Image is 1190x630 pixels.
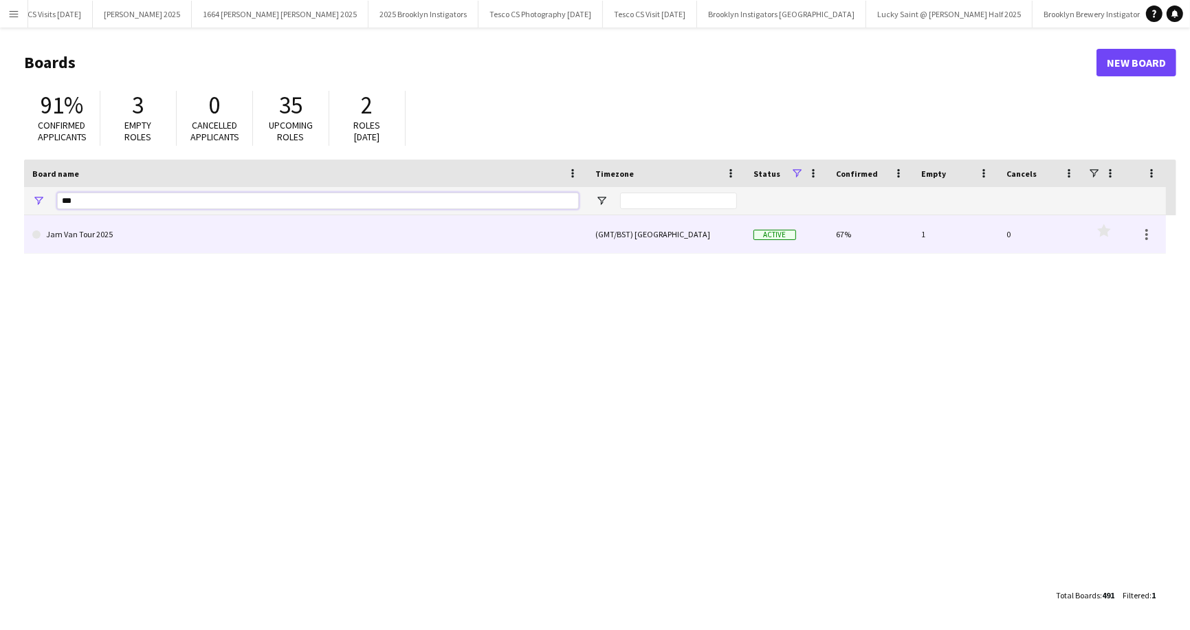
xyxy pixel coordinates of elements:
span: Empty [921,169,946,179]
span: Confirmed [836,169,878,179]
button: Open Filter Menu [32,195,45,207]
button: 1664 [PERSON_NAME] [PERSON_NAME] 2025 [192,1,368,28]
a: New Board [1097,49,1176,76]
input: Board name Filter Input [57,193,579,209]
div: : [1056,582,1114,609]
button: Brooklyn Instigators [GEOGRAPHIC_DATA] [697,1,866,28]
button: Lucky Saint @ [PERSON_NAME] Half 2025 [866,1,1033,28]
div: (GMT/BST) [GEOGRAPHIC_DATA] [587,215,745,253]
button: 2025 Brooklyn Instigators [368,1,478,28]
span: Confirmed applicants [38,119,87,143]
span: Status [753,169,780,179]
span: Cancels [1006,169,1037,179]
span: 3 [133,90,144,120]
div: 67% [828,215,913,253]
button: Tesco CS Visit [DATE] [603,1,697,28]
span: 2 [362,90,373,120]
span: Roles [DATE] [354,119,381,143]
button: Tesco CS Photography [DATE] [478,1,603,28]
a: Jam Van Tour 2025 [32,215,579,254]
span: Active [753,230,796,240]
span: Upcoming roles [269,119,313,143]
span: 1 [1152,590,1156,600]
h1: Boards [24,52,1097,73]
span: 0 [209,90,221,120]
input: Timezone Filter Input [620,193,737,209]
div: 1 [913,215,998,253]
span: 35 [279,90,302,120]
div: : [1123,582,1156,609]
span: Filtered [1123,590,1149,600]
button: Brooklyn Brewery Instigators - Solihull [1033,1,1187,28]
span: 491 [1102,590,1114,600]
span: Empty roles [125,119,152,143]
div: 0 [998,215,1083,253]
span: 91% [41,90,83,120]
span: Board name [32,169,79,179]
span: Cancelled applicants [190,119,239,143]
span: Total Boards [1056,590,1100,600]
button: Open Filter Menu [595,195,608,207]
button: [PERSON_NAME] 2025 [93,1,192,28]
span: Timezone [595,169,634,179]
